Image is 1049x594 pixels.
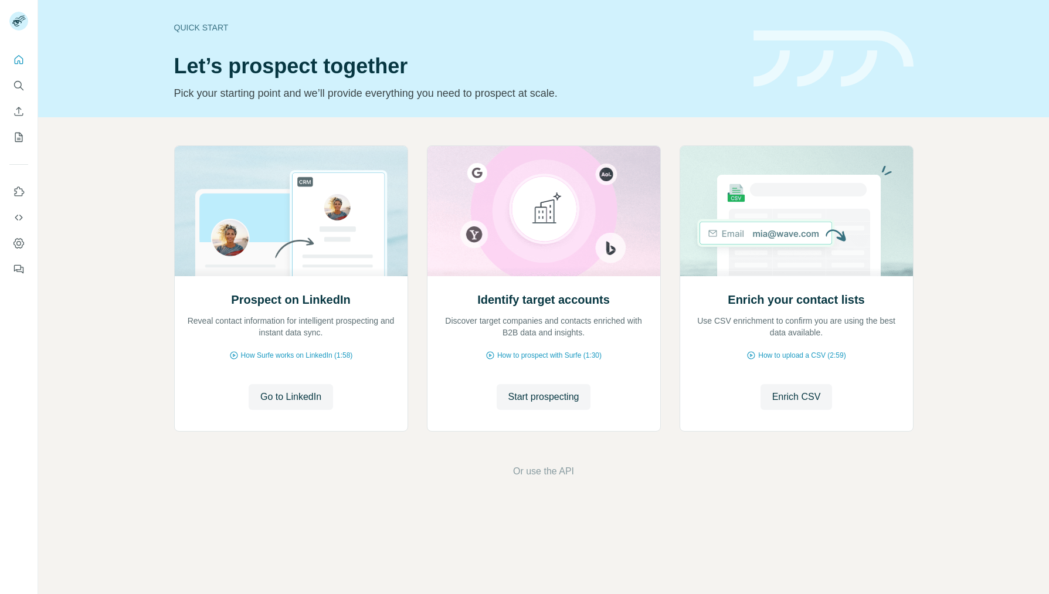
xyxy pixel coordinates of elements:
[772,390,821,404] span: Enrich CSV
[174,22,739,33] div: Quick start
[513,464,574,478] button: Or use the API
[231,291,350,308] h2: Prospect on LinkedIn
[497,350,602,361] span: How to prospect with Surfe (1:30)
[508,390,579,404] span: Start prospecting
[241,350,353,361] span: How Surfe works on LinkedIn (1:58)
[680,146,914,276] img: Enrich your contact lists
[174,55,739,78] h1: Let’s prospect together
[174,85,739,101] p: Pick your starting point and we’ll provide everything you need to prospect at scale.
[692,315,901,338] p: Use CSV enrichment to confirm you are using the best data available.
[427,146,661,276] img: Identify target accounts
[260,390,321,404] span: Go to LinkedIn
[9,127,28,148] button: My lists
[439,315,649,338] p: Discover target companies and contacts enriched with B2B data and insights.
[9,181,28,202] button: Use Surfe on LinkedIn
[186,315,396,338] p: Reveal contact information for intelligent prospecting and instant data sync.
[9,49,28,70] button: Quick start
[9,75,28,96] button: Search
[758,350,846,361] span: How to upload a CSV (2:59)
[174,146,408,276] img: Prospect on LinkedIn
[9,207,28,228] button: Use Surfe API
[9,259,28,280] button: Feedback
[477,291,610,308] h2: Identify target accounts
[728,291,864,308] h2: Enrich your contact lists
[9,233,28,254] button: Dashboard
[249,384,333,410] button: Go to LinkedIn
[497,384,591,410] button: Start prospecting
[761,384,833,410] button: Enrich CSV
[9,101,28,122] button: Enrich CSV
[753,30,914,87] img: banner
